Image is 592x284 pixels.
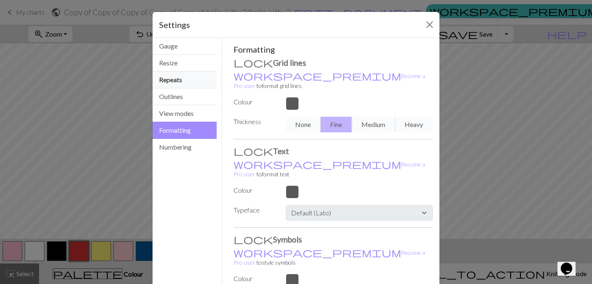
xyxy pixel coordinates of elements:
button: Repeats [153,72,217,88]
button: Gauge [153,38,217,55]
span: workspace_premium [234,247,401,258]
small: to style symbols [234,249,425,266]
button: Outlines [153,88,217,105]
button: Formatting [153,122,217,139]
h3: Text [234,146,433,156]
span: workspace_premium [234,70,401,81]
a: Become a Pro user [234,72,425,89]
button: Close [423,18,436,31]
label: Thickness [229,117,281,129]
span: workspace_premium [234,158,401,170]
h3: Symbols [234,234,433,244]
small: to format grid lines [234,72,425,89]
label: Colour [229,97,281,107]
button: View modes [153,105,217,122]
a: Become a Pro user [234,249,425,266]
label: Colour [229,185,281,195]
label: Typeface [229,205,281,217]
h3: Grid lines [234,58,433,67]
h5: Settings [159,18,190,31]
small: to format text [234,161,425,178]
label: Colour [229,274,281,284]
h5: Formatting [234,44,433,54]
a: Become a Pro user [234,161,425,178]
button: Resize [153,55,217,72]
button: Numbering [153,139,217,155]
iframe: chat widget [557,251,584,276]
